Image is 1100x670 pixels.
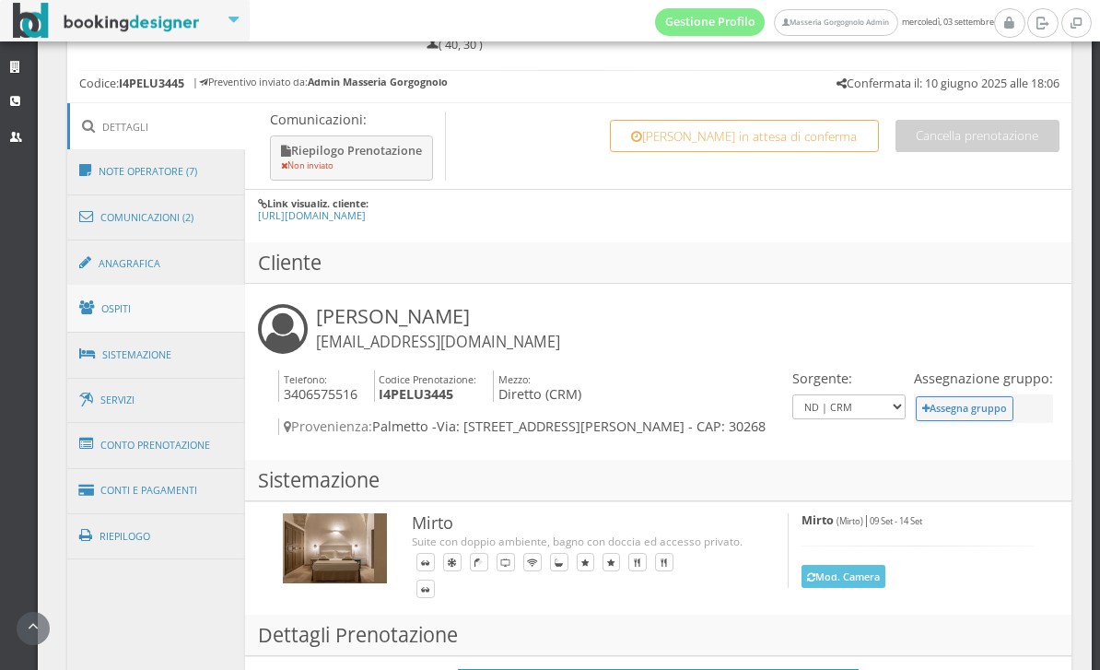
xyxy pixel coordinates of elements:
[498,372,531,386] small: Mezzo:
[916,396,1014,421] button: Assegna gruppo
[119,76,184,91] b: I4PELU3445
[258,208,366,222] a: [URL][DOMAIN_NAME]
[870,515,922,527] small: 09 Set - 14 Set
[245,242,1071,284] h3: Cliente
[278,418,788,434] h4: Palmetto -
[67,512,246,560] a: Riepilogo
[655,8,994,36] span: mercoledì, 03 settembre
[13,3,200,39] img: BookingDesigner.com
[67,377,246,424] a: Servizi
[316,332,560,352] small: [EMAIL_ADDRESS][DOMAIN_NAME]
[316,304,560,352] h3: [PERSON_NAME]
[281,159,334,171] small: Non inviato
[67,421,246,469] a: Conto Prenotazione
[412,534,751,549] div: Suite con doppio ambiente, bagno con doccia ed accesso privato.
[837,515,863,527] small: (Mirto)
[283,513,387,583] img: bf77c9f8592811ee9b0b027e0800ecac.jpg
[270,112,437,127] p: Comunicazioni:
[67,467,246,514] a: Conti e Pagamenti
[67,285,246,333] a: Ospiti
[427,38,483,52] h5: ( 40, 30 )
[379,385,453,403] b: I4PELU3445
[437,417,685,435] span: Via: [STREET_ADDRESS][PERSON_NAME]
[67,194,246,241] a: Comunicazioni (2)
[67,240,246,288] a: Anagrafica
[802,512,834,528] b: Mirto
[914,370,1053,386] h4: Assegnazione gruppo:
[493,370,581,403] h4: Diretto (CRM)
[193,76,448,88] h6: | Preventivo inviato da:
[270,135,433,181] button: Riepilogo Prenotazione Non inviato
[284,417,372,435] span: Provenienza:
[837,76,1059,90] h5: Confermata il: 10 giugno 2025 alle 18:06
[688,417,766,435] span: - CAP: 30268
[284,372,327,386] small: Telefono:
[655,8,766,36] a: Gestione Profilo
[412,513,751,534] h3: Mirto
[267,196,369,210] b: Link visualiz. cliente:
[610,120,879,152] button: [PERSON_NAME] in attesa di conferma
[245,460,1071,501] h3: Sistemazione
[67,331,246,379] a: Sistemazione
[308,75,448,88] b: Admin Masseria Gorgognolo
[245,615,1071,656] h3: Dettagli Prenotazione
[792,370,906,386] h4: Sorgente:
[379,372,476,386] small: Codice Prenotazione:
[67,147,246,195] a: Note Operatore (7)
[802,513,1035,527] h5: |
[895,120,1059,152] button: Cancella prenotazione
[278,370,357,403] h4: 3406575516
[67,103,246,150] a: Dettagli
[802,565,886,588] button: Mod. Camera
[774,9,897,36] a: Masseria Gorgognolo Admin
[79,76,184,90] h5: Codice:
